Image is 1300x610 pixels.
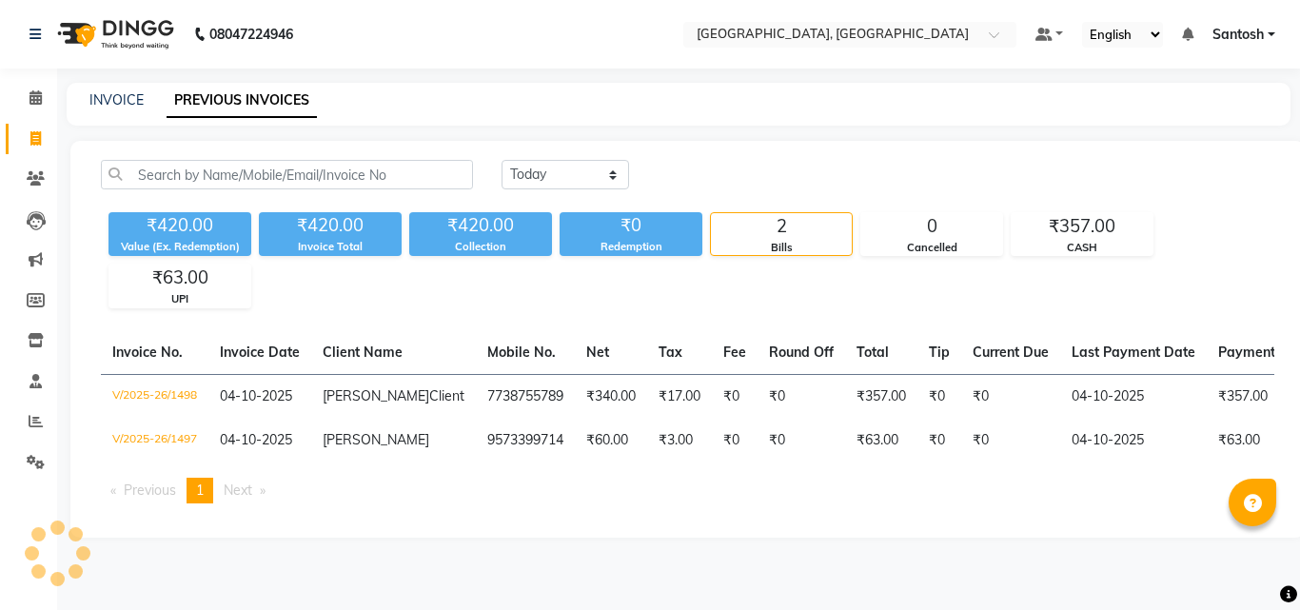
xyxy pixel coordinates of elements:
span: Invoice Date [220,344,300,361]
span: Tax [659,344,682,361]
span: Total [857,344,889,361]
div: Bills [711,240,852,256]
div: Cancelled [861,240,1002,256]
div: 0 [861,213,1002,240]
span: Mobile No. [487,344,556,361]
td: V/2025-26/1498 [101,374,208,419]
div: ₹357.00 [1012,213,1152,240]
iframe: chat widget [1220,534,1281,591]
td: ₹357.00 [845,374,917,419]
span: Client [429,387,464,404]
span: [PERSON_NAME] [323,431,429,448]
span: Tip [929,344,950,361]
span: Last Payment Date [1072,344,1195,361]
span: [PERSON_NAME] [323,387,429,404]
span: Next [224,482,252,499]
td: ₹0 [712,374,758,419]
span: Santosh [1212,25,1264,45]
span: Current Due [973,344,1049,361]
div: ₹0 [560,212,702,239]
span: Round Off [769,344,834,361]
td: ₹340.00 [575,374,647,419]
td: ₹0 [758,374,845,419]
td: 7738755789 [476,374,575,419]
div: 2 [711,213,852,240]
td: 9573399714 [476,419,575,462]
div: ₹420.00 [409,212,552,239]
div: Value (Ex. Redemption) [108,239,251,255]
td: ₹63.00 [845,419,917,462]
div: CASH [1012,240,1152,256]
input: Search by Name/Mobile/Email/Invoice No [101,160,473,189]
td: 04-10-2025 [1060,374,1207,419]
span: Client Name [323,344,403,361]
a: INVOICE [89,91,144,108]
span: 04-10-2025 [220,387,292,404]
span: Previous [124,482,176,499]
td: ₹0 [758,419,845,462]
span: Invoice No. [112,344,183,361]
div: ₹63.00 [109,265,250,291]
span: Net [586,344,609,361]
td: ₹3.00 [647,419,712,462]
nav: Pagination [101,478,1274,503]
td: ₹0 [961,419,1060,462]
td: ₹17.00 [647,374,712,419]
span: 04-10-2025 [220,431,292,448]
a: PREVIOUS INVOICES [167,84,317,118]
div: Collection [409,239,552,255]
td: V/2025-26/1497 [101,419,208,462]
td: 04-10-2025 [1060,419,1207,462]
img: logo [49,8,179,61]
td: ₹0 [917,419,961,462]
span: Fee [723,344,746,361]
td: ₹60.00 [575,419,647,462]
div: ₹420.00 [259,212,402,239]
div: Invoice Total [259,239,402,255]
span: 1 [196,482,204,499]
div: Redemption [560,239,702,255]
b: 08047224946 [209,8,293,61]
div: UPI [109,291,250,307]
td: ₹0 [917,374,961,419]
td: ₹0 [961,374,1060,419]
div: ₹420.00 [108,212,251,239]
td: ₹0 [712,419,758,462]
